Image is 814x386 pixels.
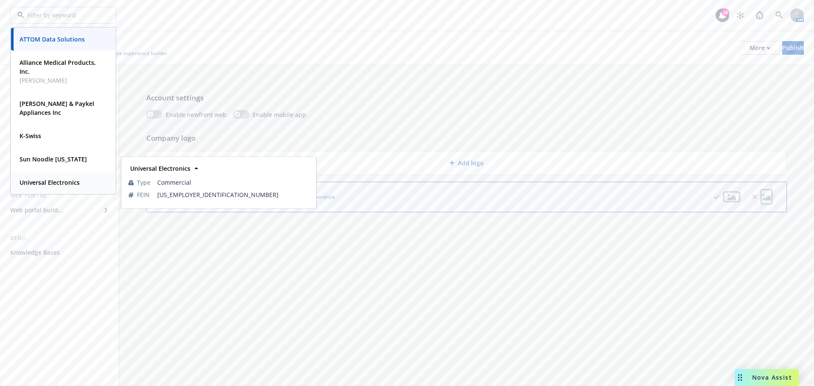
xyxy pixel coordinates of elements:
[20,58,96,75] strong: Alliance Medical Products, Inc.
[7,106,112,114] div: Shared content
[722,8,729,16] div: 16
[253,110,306,119] span: Enable mobile app
[7,203,112,217] a: Web portal builder
[7,132,112,146] a: Required notices
[7,246,112,259] a: Knowledge Bases
[157,190,309,199] span: [US_EMPLOYER_IDENTIFICATION_NUMBER]
[7,161,112,175] a: FAQs
[130,164,190,172] strong: Universal Electronics
[7,234,112,242] div: Benji
[20,132,41,140] strong: K-Swiss
[137,178,151,187] span: Type
[20,35,85,43] strong: ATTOM Data Solutions
[137,190,150,199] span: FEIN
[735,369,799,386] button: Nova Assist
[7,147,112,160] a: Team support
[752,374,792,381] span: Nova Assist
[739,41,781,55] button: More
[458,158,484,167] span: Add logo
[10,246,60,259] div: Knowledge Bases
[146,151,787,175] div: Add logo
[10,203,63,217] div: Web portal builder
[146,92,787,103] p: Account settings
[7,75,112,89] a: Customization & settings
[20,100,94,117] strong: [PERSON_NAME] & Paykel Appliances Inc
[20,76,105,85] span: [PERSON_NAME]
[157,178,309,187] span: Commercial
[735,369,745,386] div: Drag to move
[166,110,226,119] span: Enable newfront web
[20,178,80,186] strong: Universal Electronics
[750,42,770,54] div: More
[751,7,768,24] a: Report a Bug
[732,7,749,24] a: Stop snowing
[7,192,112,200] div: Web portal
[20,155,87,163] strong: Sun Noodle [US_STATE]
[782,41,804,55] button: Publish
[771,7,788,24] a: Search
[146,133,787,144] p: Company logo
[99,50,167,57] span: Employee experience builder
[782,42,804,54] div: Publish
[24,12,99,19] input: Filter by keyword
[7,118,112,131] a: Benefits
